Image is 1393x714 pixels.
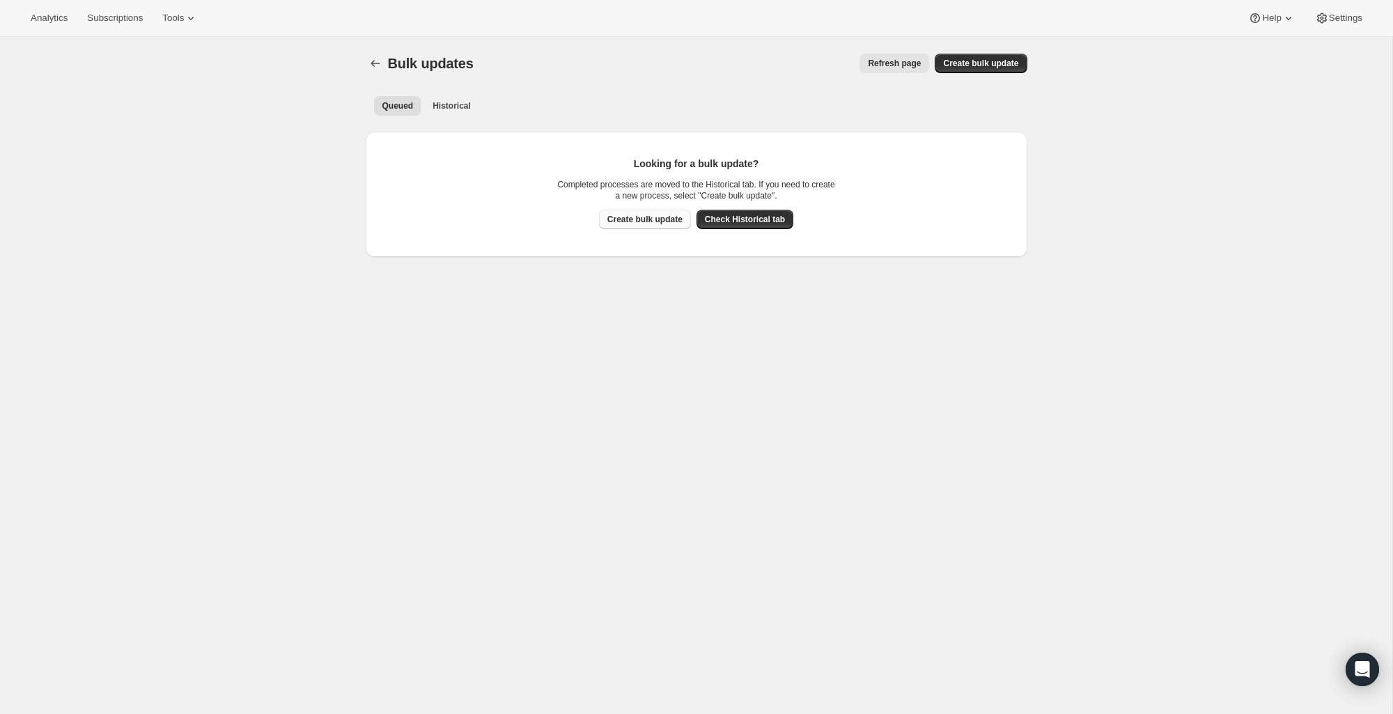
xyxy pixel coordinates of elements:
[943,58,1018,69] span: Create bulk update
[607,214,683,225] span: Create bulk update
[382,100,414,111] span: Queued
[1240,8,1303,28] button: Help
[705,214,785,225] span: Check Historical tab
[162,13,184,24] span: Tools
[1262,13,1281,24] span: Help
[1307,8,1371,28] button: Settings
[22,8,76,28] button: Analytics
[696,210,793,229] button: Check Historical tab
[366,54,385,73] button: Bulk updates
[1329,13,1362,24] span: Settings
[868,58,921,69] span: Refresh page
[1346,653,1379,686] div: Open Intercom Messenger
[557,157,836,171] p: Looking for a bulk update?
[599,210,691,229] button: Create bulk update
[433,100,471,111] span: Historical
[859,54,929,73] button: Refresh page
[388,56,474,71] span: Bulk updates
[154,8,206,28] button: Tools
[87,13,143,24] span: Subscriptions
[31,13,68,24] span: Analytics
[79,8,151,28] button: Subscriptions
[935,54,1027,73] button: Create bulk update
[557,179,836,201] p: Completed processes are moved to the Historical tab. If you need to create a new process, select ...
